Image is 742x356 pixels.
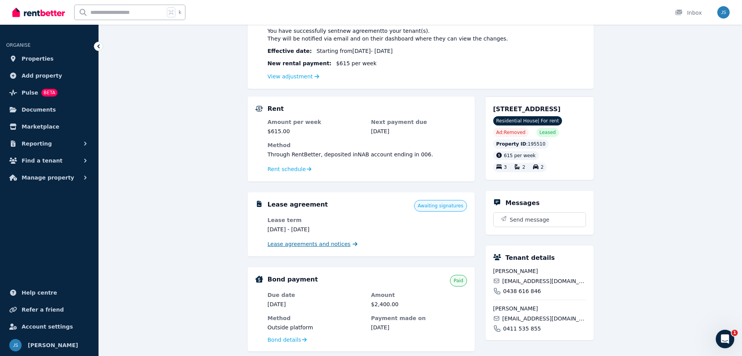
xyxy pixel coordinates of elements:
dd: Outside platform [268,324,363,331]
span: [PERSON_NAME] [493,267,586,275]
button: Find a tenant [6,153,92,168]
span: [STREET_ADDRESS] [493,105,561,113]
dt: Amount [371,291,467,299]
span: Manage property [22,173,74,182]
span: Reporting [22,139,52,148]
span: Refer a friend [22,305,64,314]
span: [PERSON_NAME] [28,341,78,350]
span: k [178,9,181,15]
dt: Method [268,141,467,149]
iframe: Intercom live chat [716,330,734,348]
span: BETA [41,89,58,97]
img: Jennifer Schur [717,6,730,19]
span: Rent schedule [268,165,306,173]
img: Bond Details [255,276,263,283]
a: Help centre [6,285,92,300]
span: Account settings [22,322,73,331]
h5: Rent [268,104,284,114]
span: [PERSON_NAME] [493,305,586,312]
dt: Next payment due [371,118,467,126]
span: Find a tenant [22,156,63,165]
dd: [DATE] [268,300,363,308]
a: Lease agreements and notices [268,240,358,248]
span: Ad: Removed [496,129,526,136]
span: You have successfully sent new agreement to your tenant(s) . They will be notified via email and ... [268,27,508,42]
span: $615 per week [336,59,377,67]
span: [EMAIL_ADDRESS][DOMAIN_NAME] [502,277,586,285]
button: Reporting [6,136,92,151]
a: Rent schedule [268,165,312,173]
dd: [DATE] - [DATE] [268,225,363,233]
dd: [DATE] [371,127,467,135]
a: Marketplace [6,119,92,134]
dt: Lease term [268,216,363,224]
span: Leased [540,129,556,136]
span: Properties [22,54,54,63]
span: Paid [453,278,463,284]
span: 615 per week [504,153,536,158]
span: Bond details [268,336,301,344]
span: 2 [522,165,525,170]
span: 1 [732,330,738,336]
span: ORGANISE [6,42,31,48]
div: : 195510 [493,139,549,149]
div: Inbox [675,9,702,17]
h5: Bond payment [268,275,318,284]
span: Residential House | For rent [493,116,562,125]
dt: Method [268,314,363,322]
span: Help centre [22,288,57,297]
span: Effective date : [268,47,312,55]
a: View adjustment [268,73,319,80]
span: 3 [504,165,507,170]
button: Manage property [6,170,92,185]
dd: $615.00 [268,127,363,135]
span: Lease agreements and notices [268,240,351,248]
span: Documents [22,105,56,114]
img: Rental Payments [255,106,263,112]
span: Add property [22,71,62,80]
a: Properties [6,51,92,66]
button: Send message [494,213,586,227]
span: 0438 616 846 [503,287,541,295]
dt: Payment made on [371,314,467,322]
span: Through RentBetter , deposited in NAB account ending in 006 . [268,151,433,158]
h5: Lease agreement [268,200,328,209]
span: Marketplace [22,122,59,131]
img: Jennifer Schur [9,339,22,351]
img: RentBetter [12,7,65,18]
dd: $2,400.00 [371,300,467,308]
dd: [DATE] [371,324,467,331]
span: [EMAIL_ADDRESS][DOMAIN_NAME] [502,315,586,322]
h5: Messages [506,198,540,208]
a: Add property [6,68,92,83]
a: Documents [6,102,92,117]
span: 2 [541,165,544,170]
a: PulseBETA [6,85,92,100]
dt: Amount per week [268,118,363,126]
a: Refer a friend [6,302,92,317]
span: Awaiting signatures [418,203,463,209]
span: New rental payment: [268,59,332,67]
h5: Tenant details [506,253,555,263]
a: Bond details [268,336,307,344]
span: Starting from [DATE] - [DATE] [316,47,392,55]
a: Account settings [6,319,92,334]
dt: Due date [268,291,363,299]
span: Property ID [496,141,526,147]
span: 0411 535 855 [503,325,541,332]
span: Send message [510,216,550,224]
span: Pulse [22,88,38,97]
